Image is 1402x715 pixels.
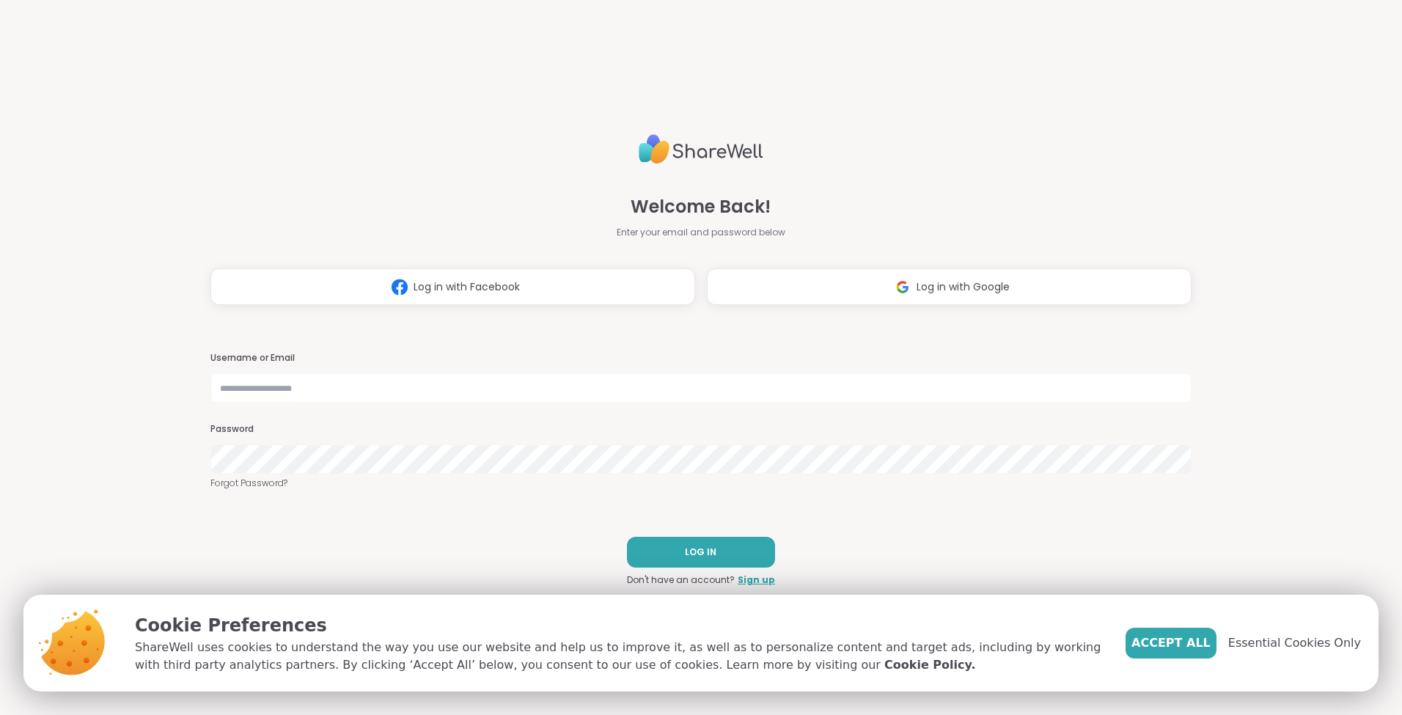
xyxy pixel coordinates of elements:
[1126,628,1216,659] button: Accept All
[210,352,1192,364] h3: Username or Email
[135,612,1102,639] p: Cookie Preferences
[917,279,1010,295] span: Log in with Google
[386,274,414,301] img: ShareWell Logomark
[639,128,763,170] img: ShareWell Logo
[884,656,975,674] a: Cookie Policy.
[889,274,917,301] img: ShareWell Logomark
[210,423,1192,436] h3: Password
[1228,634,1361,652] span: Essential Cookies Only
[631,194,771,220] span: Welcome Back!
[627,537,775,568] button: LOG IN
[707,268,1192,305] button: Log in with Google
[414,279,520,295] span: Log in with Facebook
[1131,634,1211,652] span: Accept All
[210,268,695,305] button: Log in with Facebook
[738,573,775,587] a: Sign up
[617,226,785,239] span: Enter your email and password below
[627,573,735,587] span: Don't have an account?
[210,477,1192,490] a: Forgot Password?
[135,639,1102,674] p: ShareWell uses cookies to understand the way you use our website and help us to improve it, as we...
[685,546,716,559] span: LOG IN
